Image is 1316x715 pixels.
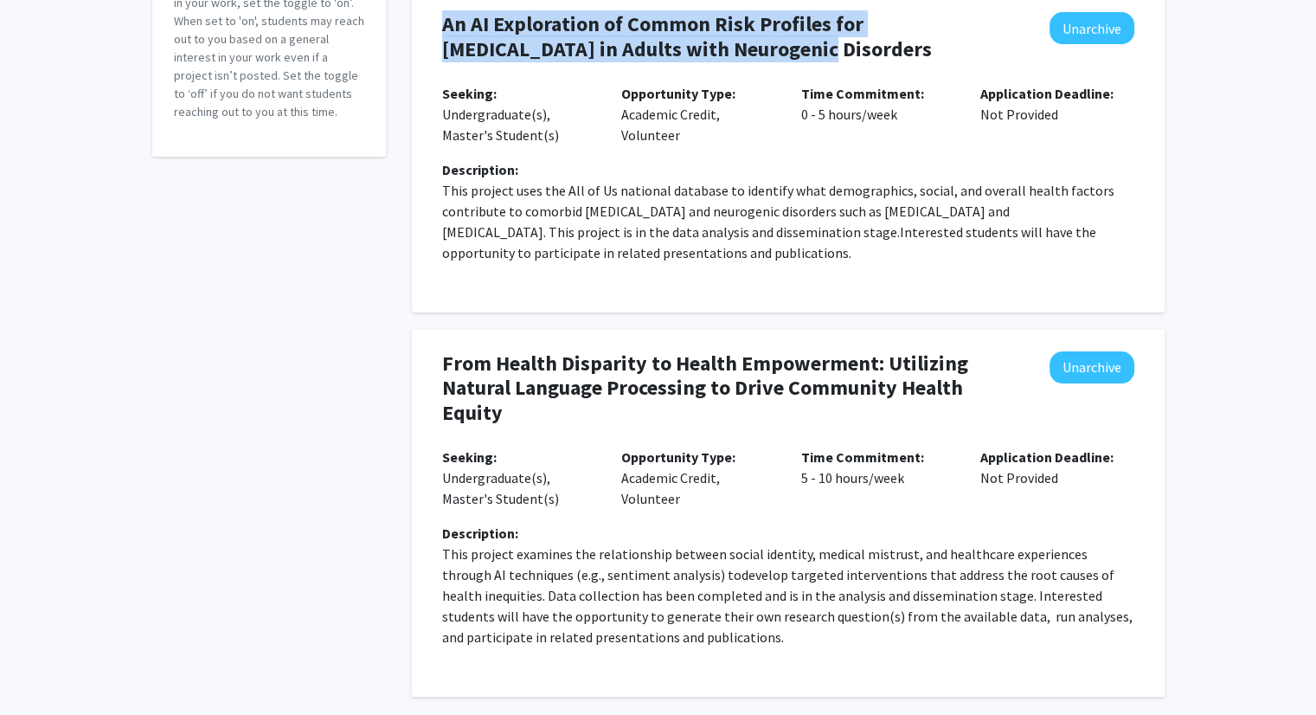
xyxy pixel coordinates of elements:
button: Unarchive [1050,12,1134,44]
p: Academic Credit, Volunteer [621,447,775,509]
span: develop targeted interventions that address the root causes of health inequities [442,566,1117,604]
h4: From Health Disparity to Health Empowerment: Utilizing Natural Language Processing to Drive Commu... [442,351,1010,426]
p: Undergraduate(s), Master's Student(s) [442,83,596,145]
b: Opportunity Type: [621,448,735,466]
b: Application Deadline: [980,448,1114,466]
div: Description: [442,523,1134,544]
p: Undergraduate(s), Master's Student(s) [442,447,596,509]
b: Opportunity Type: [621,85,735,102]
b: Seeking: [442,85,497,102]
p: Not Provided [980,447,1134,488]
iframe: Chat [13,637,74,702]
p: 5 - 10 hours/week [801,447,955,488]
h4: An AI Exploration of Common Risk Profiles for [MEDICAL_DATA] in Adults with Neurogenic Disorders [442,12,1010,62]
p: Not Provided [980,83,1134,125]
div: Description: [442,159,1134,180]
b: Time Commitment: [801,448,924,466]
p: This project examines the relationship between social identity, medical mistrust, and healthcare ... [442,544,1134,647]
b: Time Commitment: [801,85,924,102]
button: Unarchive [1050,351,1134,383]
span: This project uses the All of Us national database to identify what demographics, social, and over... [442,182,1117,241]
b: Application Deadline: [980,85,1114,102]
p: 0 - 5 hours/week [801,83,955,125]
p: Interested students will have the opportunity to participate in related presentations and publica... [442,180,1134,263]
p: Academic Credit, Volunteer [621,83,775,145]
b: Seeking: [442,448,497,466]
